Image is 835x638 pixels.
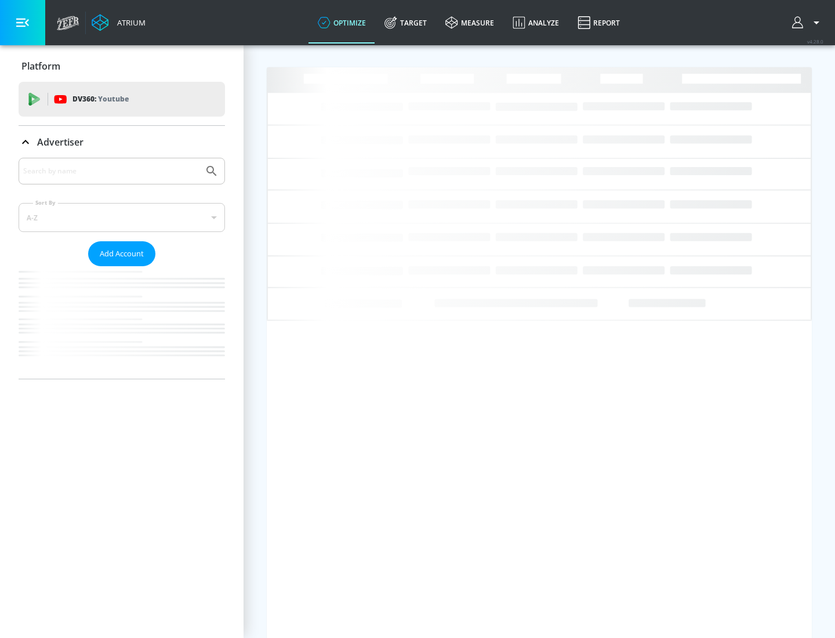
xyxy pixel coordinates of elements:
span: Add Account [100,247,144,260]
label: Sort By [33,199,58,206]
a: Report [568,2,629,43]
p: DV360: [72,93,129,106]
div: A-Z [19,203,225,232]
div: Advertiser [19,126,225,158]
a: Atrium [92,14,146,31]
div: Advertiser [19,158,225,379]
button: Add Account [88,241,155,266]
p: Platform [21,60,60,72]
a: measure [436,2,503,43]
p: Youtube [98,93,129,105]
div: Atrium [112,17,146,28]
a: Target [375,2,436,43]
input: Search by name [23,164,199,179]
a: Analyze [503,2,568,43]
p: Advertiser [37,136,83,148]
a: optimize [308,2,375,43]
div: Platform [19,50,225,82]
span: v 4.28.0 [807,38,823,45]
nav: list of Advertiser [19,266,225,379]
div: DV360: Youtube [19,82,225,117]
